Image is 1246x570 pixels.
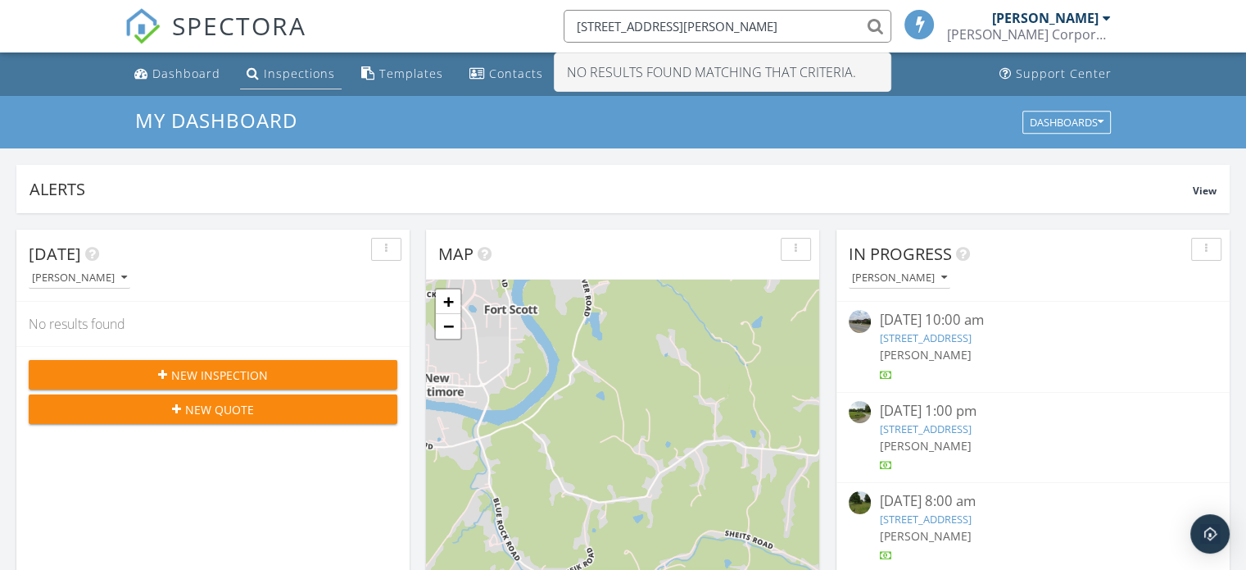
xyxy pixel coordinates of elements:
[564,10,891,43] input: Search everything...
[1193,184,1217,198] span: View
[849,401,871,423] img: streetview
[879,528,971,544] span: [PERSON_NAME]
[379,66,443,81] div: Templates
[171,367,268,384] span: New Inspection
[29,360,397,390] button: New Inspection
[993,59,1118,89] a: Support Center
[135,107,297,134] span: My Dashboard
[489,66,543,81] div: Contacts
[438,243,473,265] span: Map
[879,491,1186,512] div: [DATE] 8:00 am
[849,491,871,513] img: streetview
[436,290,460,314] a: Zoom in
[128,59,227,89] a: Dashboard
[436,314,460,339] a: Zoom out
[172,8,306,43] span: SPECTORA
[29,267,130,290] button: [PERSON_NAME]
[879,310,1186,331] div: [DATE] 10:00 am
[849,491,1217,564] a: [DATE] 8:00 am [STREET_ADDRESS] [PERSON_NAME]
[992,10,1099,26] div: [PERSON_NAME]
[555,53,890,91] div: No results found matching that criteria.
[947,26,1111,43] div: Rumpke Corporate Facilities
[355,59,450,89] a: Templates
[849,267,950,290] button: [PERSON_NAME]
[32,272,127,284] div: [PERSON_NAME]
[1190,514,1230,554] div: Open Intercom Messenger
[879,331,971,345] a: [STREET_ADDRESS]
[849,310,871,332] img: streetview
[1030,116,1103,128] div: Dashboards
[264,66,335,81] div: Inspections
[16,302,410,346] div: No results found
[879,422,971,436] a: [STREET_ADDRESS]
[125,8,161,44] img: The Best Home Inspection Software - Spectora
[29,178,1193,200] div: Alerts
[879,512,971,527] a: [STREET_ADDRESS]
[240,59,342,89] a: Inspections
[1016,66,1112,81] div: Support Center
[29,243,81,265] span: [DATE]
[879,347,971,363] span: [PERSON_NAME]
[849,401,1217,474] a: [DATE] 1:00 pm [STREET_ADDRESS] [PERSON_NAME]
[463,59,550,89] a: Contacts
[849,310,1217,383] a: [DATE] 10:00 am [STREET_ADDRESS] [PERSON_NAME]
[879,401,1186,422] div: [DATE] 1:00 pm
[125,22,306,57] a: SPECTORA
[849,243,952,265] span: In Progress
[879,438,971,454] span: [PERSON_NAME]
[852,272,947,284] div: [PERSON_NAME]
[1022,111,1111,134] button: Dashboards
[185,401,254,418] span: New Quote
[152,66,220,81] div: Dashboard
[29,394,397,424] button: New Quote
